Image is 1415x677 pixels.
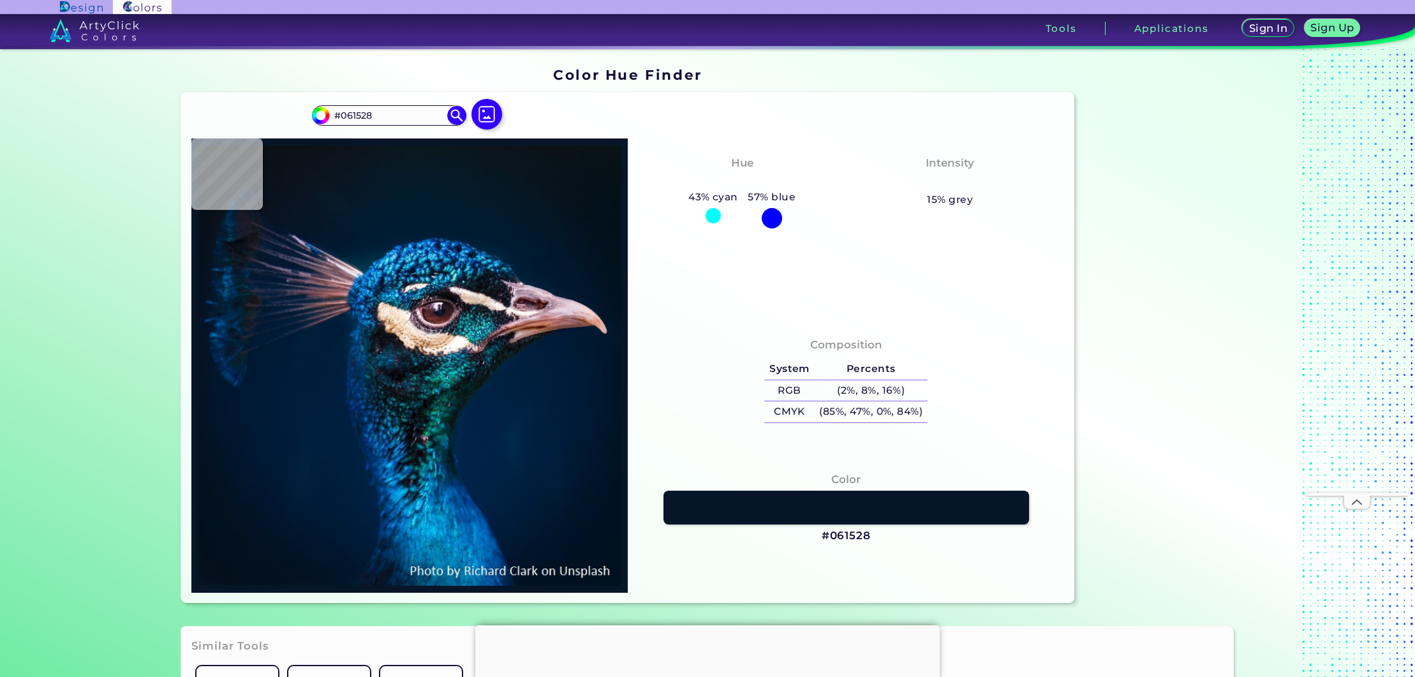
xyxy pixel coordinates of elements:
[198,145,621,586] img: img_pavlin.jpg
[471,99,502,130] img: icon picture
[810,336,882,354] h4: Composition
[815,401,928,422] h5: (85%, 47%, 0%, 84%)
[815,359,928,380] h5: Percents
[683,189,743,205] h5: 43% cyan
[1313,23,1352,33] h5: Sign Up
[1134,24,1209,33] h3: Applications
[815,380,928,401] h5: (2%, 8%, 16%)
[743,189,801,205] h5: 57% blue
[764,359,814,380] h5: System
[1306,110,1408,493] iframe: Advertisement
[764,380,814,401] h5: RGB
[553,65,702,84] h1: Color Hue Finder
[447,106,466,125] img: icon search
[60,1,103,13] img: ArtyClick Design logo
[706,174,778,190] h3: Cyan-Blue
[1046,24,1077,33] h3: Tools
[927,191,973,208] h5: 15% grey
[917,174,984,190] h3: Moderate
[731,154,753,172] h4: Hue
[1307,20,1358,36] a: Sign Up
[764,401,814,422] h5: CMYK
[330,107,448,124] input: type color..
[50,19,140,42] img: logo_artyclick_colors_white.svg
[191,639,269,654] h3: Similar Tools
[1251,24,1286,33] h5: Sign In
[1245,20,1292,36] a: Sign In
[926,154,974,172] h4: Intensity
[822,528,871,544] h3: #061528
[831,470,861,489] h4: Color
